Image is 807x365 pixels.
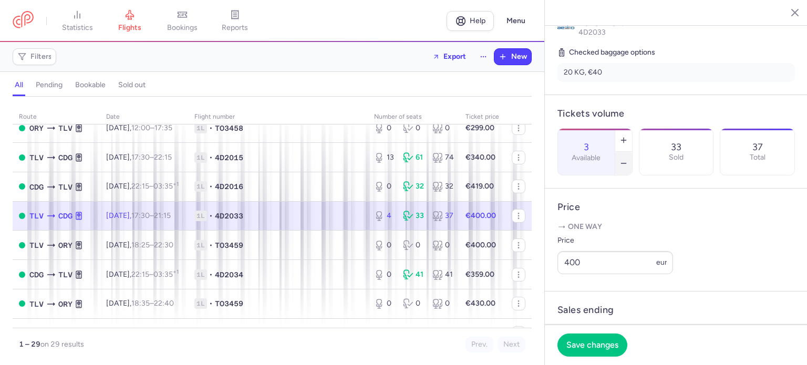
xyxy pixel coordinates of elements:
sup: +1 [173,268,179,275]
strong: €400.00 [465,241,496,249]
h4: pending [36,80,63,90]
span: • [209,269,213,280]
span: Export [443,53,466,60]
h4: Price [557,201,795,213]
span: – [131,299,174,308]
span: on 29 results [40,340,84,349]
span: bookings [167,23,198,33]
span: ORY [58,239,73,251]
span: TLV [58,181,73,193]
span: 1L [194,123,207,133]
div: 13 [374,152,395,163]
time: 17:35 [154,123,172,132]
div: 0 [432,240,453,251]
span: CDG [58,152,73,163]
span: Help [470,17,485,25]
span: • [209,181,213,192]
span: 1L [194,298,207,309]
h5: Checked baggage options [557,46,795,59]
span: [DATE], [106,123,172,132]
time: 18:35 [131,299,150,308]
span: [DATE], [106,299,174,308]
th: Ticket price [459,109,505,125]
p: One way [557,222,795,232]
span: statistics [62,23,93,33]
time: 03:35 [153,182,179,191]
time: 22:40 [154,299,174,308]
strong: €359.00 [465,270,494,279]
span: TLV [29,210,44,222]
input: --- [557,251,673,274]
h4: all [15,80,23,90]
div: 61 [403,152,423,163]
span: TLV [29,152,44,163]
img: Aerro Direkt logo [557,18,574,35]
button: Export [426,48,473,65]
div: 0 [374,181,395,192]
time: 22:15 [131,270,149,279]
span: – [131,182,179,191]
span: TO3458 [215,123,243,133]
div: 0 [403,123,423,133]
button: New [494,49,531,65]
button: Prev. [465,337,493,352]
span: ORY [29,122,44,134]
div: 32 [403,181,423,192]
th: Flight number [188,109,368,125]
time: 22:15 [154,153,172,162]
span: – [131,270,179,279]
span: [DATE], [106,241,173,249]
strong: 1 – 29 [19,340,40,349]
strong: €400.00 [465,211,496,220]
span: Filters [30,53,52,61]
div: 41 [403,269,423,280]
span: • [209,298,213,309]
strong: €340.00 [465,153,495,162]
span: TLV [29,239,44,251]
div: 0 [374,298,395,309]
button: Next [498,337,525,352]
div: 74 [432,152,453,163]
span: – [131,153,172,162]
span: ORY [58,327,73,339]
th: route [13,109,100,125]
strong: €419.00 [465,182,494,191]
span: • [209,240,213,251]
time: 12:00 [131,123,150,132]
h4: bookable [75,80,106,90]
span: [DATE], [106,211,171,220]
div: 33 [403,211,423,221]
span: 4D2033 [215,211,243,221]
time: 21:15 [154,211,171,220]
p: Total [750,153,765,162]
div: 0 [374,269,395,280]
span: – [131,211,171,220]
button: Menu [500,11,532,31]
label: Price [557,234,673,247]
a: bookings [156,9,209,33]
strong: €299.00 [465,123,494,132]
div: 0 [432,298,453,309]
span: 4D2015 [215,152,243,163]
div: 0 [403,240,423,251]
li: 20 KG, €40 [557,63,795,82]
p: 37 [752,142,763,152]
a: CitizenPlane red outlined logo [13,11,34,30]
span: 4D2033 [578,28,606,37]
span: 1L [194,240,207,251]
h4: Tickets volume [557,108,795,120]
th: number of seats [368,109,459,125]
span: TLV [29,298,44,310]
time: 18:25 [131,241,150,249]
span: – [131,123,172,132]
label: Available [572,154,601,162]
time: 03:35 [153,270,179,279]
p: Sold [669,153,684,162]
div: 32 [432,181,453,192]
span: eur [656,258,667,267]
button: Filters [13,49,56,65]
h4: Sales ending [557,304,614,316]
span: TO3459 [215,298,243,309]
span: 1L [194,181,207,192]
span: reports [222,23,248,33]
